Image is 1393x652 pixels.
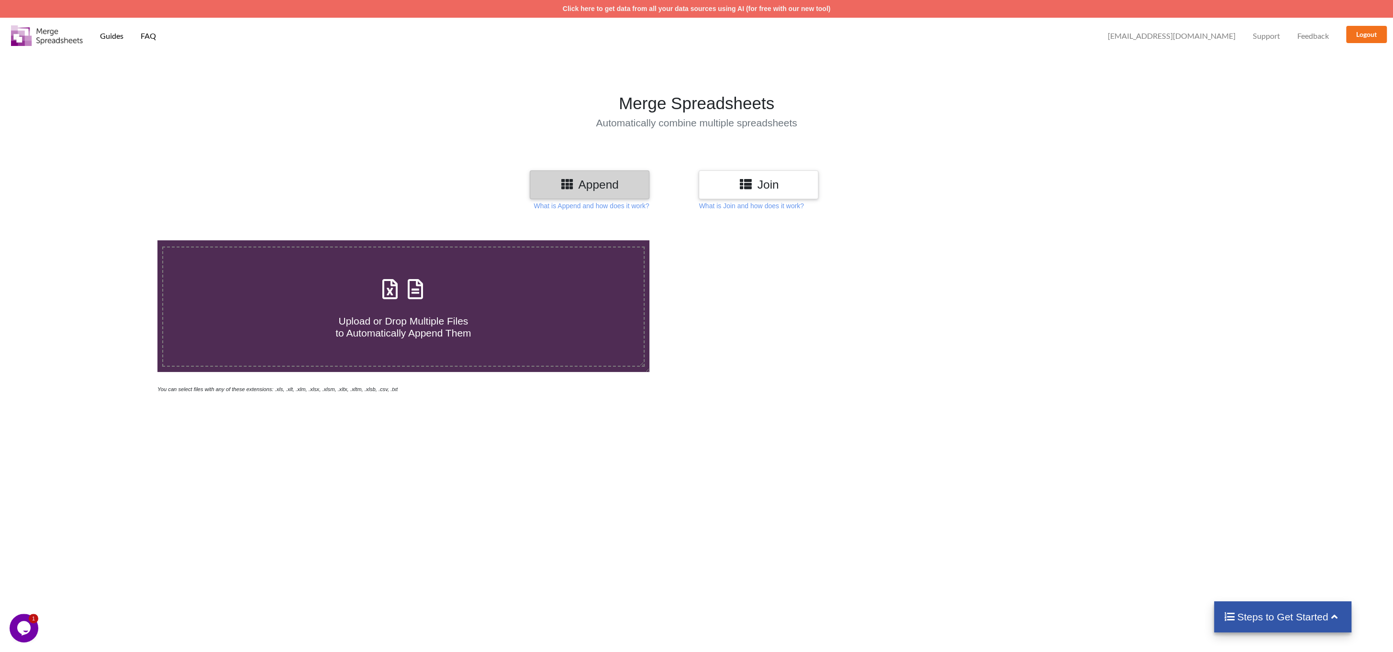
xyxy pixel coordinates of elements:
p: FAQ [141,31,156,41]
h3: Append [537,178,642,191]
p: What is Join and how does it work? [699,201,803,211]
p: Guides [100,31,123,41]
span: Upload or Drop Multiple Files to Automatically Append Them [335,315,471,338]
h3: Join [706,178,811,191]
h4: Steps to Get Started [1224,611,1342,623]
span: Support [1253,32,1280,40]
button: Logout [1346,26,1387,43]
p: What is Append and how does it work? [534,201,649,211]
img: Logo.png [11,25,83,46]
a: Click here to get data from all your data sources using AI (for free with our new tool) [563,5,831,12]
span: [EMAIL_ADDRESS][DOMAIN_NAME] [1108,32,1236,40]
iframe: chat widget [10,614,40,642]
i: You can select files with any of these extensions: .xls, .xlt, .xlm, .xlsx, .xlsm, .xltx, .xltm, ... [157,386,398,392]
span: Feedback [1297,32,1329,40]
